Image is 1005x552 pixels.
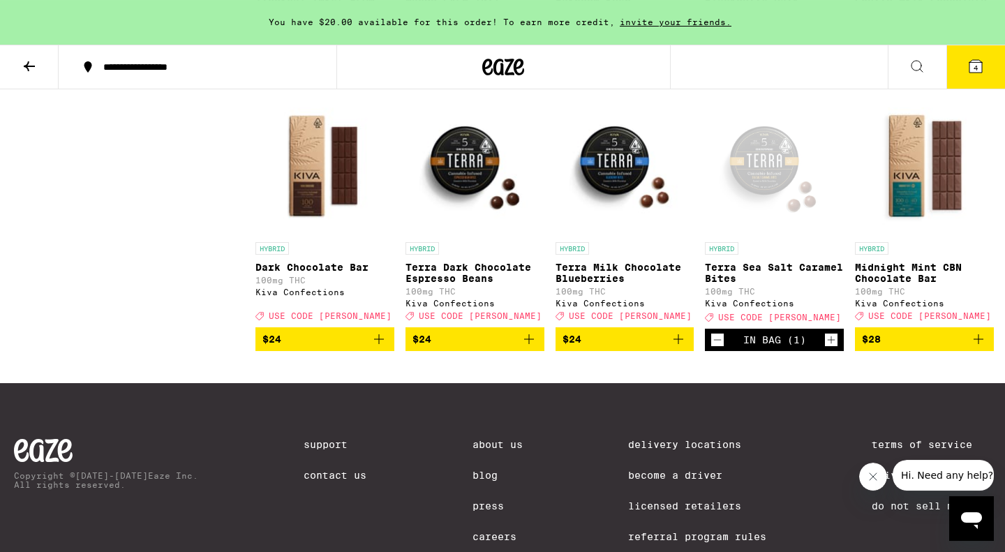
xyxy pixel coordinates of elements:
div: In Bag (1) [743,334,806,345]
button: Increment [824,333,838,347]
a: Careers [472,531,523,542]
p: Terra Milk Chocolate Blueberries [556,262,694,284]
div: Kiva Confections [855,299,994,308]
span: USE CODE [PERSON_NAME] [269,311,392,320]
a: Open page for Dark Chocolate Bar from Kiva Confections [255,96,394,327]
a: Delivery Locations [628,439,766,450]
button: Add to bag [255,327,394,351]
p: Terra Dark Chocolate Espresso Beans [405,262,544,284]
a: Open page for Terra Sea Salt Caramel Bites from Kiva Confections [705,96,844,329]
p: HYBRID [255,242,289,255]
div: Kiva Confections [255,288,394,297]
a: Support [304,439,366,450]
button: Add to bag [405,327,544,351]
a: Open page for Terra Milk Chocolate Blueberries from Kiva Confections [556,96,694,327]
button: Add to bag [855,327,994,351]
p: Dark Chocolate Bar [255,262,394,273]
span: $28 [862,334,881,345]
p: 100mg THC [405,287,544,296]
img: Kiva Confections - Terra Milk Chocolate Blueberries [556,96,694,235]
iframe: Message from company [893,460,994,491]
a: Terms of Service [872,439,991,450]
iframe: Close message [859,463,887,491]
div: Kiva Confections [405,299,544,308]
span: $24 [412,334,431,345]
a: Press [472,500,523,512]
p: HYBRID [556,242,589,255]
span: $24 [262,334,281,345]
p: 100mg THC [556,287,694,296]
a: Referral Program Rules [628,531,766,542]
p: HYBRID [855,242,888,255]
img: Kiva Confections - Midnight Mint CBN Chocolate Bar [855,96,994,235]
iframe: Button to launch messaging window [949,496,994,541]
div: Kiva Confections [556,299,694,308]
span: USE CODE [PERSON_NAME] [868,311,991,320]
p: Copyright © [DATE]-[DATE] Eaze Inc. All rights reserved. [14,471,198,489]
a: Open page for Terra Dark Chocolate Espresso Beans from Kiva Confections [405,96,544,327]
button: Decrement [710,333,724,347]
button: Add to bag [556,327,694,351]
span: USE CODE [PERSON_NAME] [718,313,841,322]
p: Terra Sea Salt Caramel Bites [705,262,844,284]
a: About Us [472,439,523,450]
div: Kiva Confections [705,299,844,308]
a: Blog [472,470,523,481]
a: Become a Driver [628,470,766,481]
img: Kiva Confections - Terra Dark Chocolate Espresso Beans [405,96,544,235]
a: Do Not Sell My Info [872,500,991,512]
img: Kiva Confections - Dark Chocolate Bar [255,96,394,235]
p: HYBRID [705,242,738,255]
span: invite your friends. [615,17,736,27]
button: 4 [946,45,1005,89]
p: 100mg THC [705,287,844,296]
p: 100mg THC [255,276,394,285]
span: USE CODE [PERSON_NAME] [569,311,692,320]
p: 100mg THC [855,287,994,296]
span: 4 [974,64,978,72]
span: $24 [563,334,581,345]
a: Contact Us [304,470,366,481]
a: Open page for Midnight Mint CBN Chocolate Bar from Kiva Confections [855,96,994,327]
a: Licensed Retailers [628,500,766,512]
span: You have $20.00 available for this order! To earn more credit, [269,17,615,27]
span: USE CODE [PERSON_NAME] [419,311,542,320]
p: Midnight Mint CBN Chocolate Bar [855,262,994,284]
p: HYBRID [405,242,439,255]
